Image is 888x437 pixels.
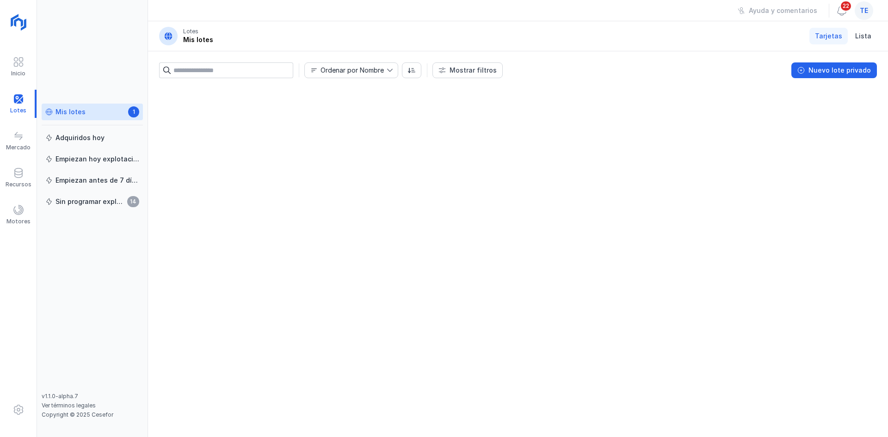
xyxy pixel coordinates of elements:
a: Empiezan hoy explotación [42,151,143,167]
div: Nuevo lote privado [808,66,871,75]
div: Mostrar filtros [450,66,497,75]
button: Nuevo lote privado [791,62,877,78]
a: Empiezan antes de 7 días [42,172,143,189]
a: Tarjetas [809,28,848,44]
a: Lista [850,28,877,44]
span: 14 [127,196,139,207]
div: Copyright © 2025 Cesefor [42,411,143,419]
a: Adquiridos hoy [42,129,143,146]
div: Mis lotes [55,107,86,117]
button: Ayuda y comentarios [732,3,823,18]
div: Adquiridos hoy [55,133,105,142]
div: Recursos [6,181,31,188]
div: Lotes [183,28,198,35]
div: v1.1.0-alpha.7 [42,393,143,400]
a: Ver términos legales [42,402,96,409]
span: Tarjetas [815,31,842,41]
a: Sin programar explotación14 [42,193,143,210]
span: te [860,6,868,15]
div: Motores [6,218,31,225]
span: 1 [128,106,139,117]
div: Sin programar explotación [55,197,124,206]
div: Empiezan hoy explotación [55,154,139,164]
div: Mercado [6,144,31,151]
div: Mis lotes [183,35,213,44]
img: logoRight.svg [7,11,30,34]
span: 22 [840,0,852,12]
div: Inicio [11,70,25,77]
div: Ayuda y comentarios [749,6,817,15]
span: Lista [855,31,871,41]
a: Mis lotes1 [42,104,143,120]
span: Nombre [305,63,387,78]
button: Mostrar filtros [432,62,503,78]
div: Ordenar por Nombre [321,67,384,74]
div: Empiezan antes de 7 días [55,176,139,185]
